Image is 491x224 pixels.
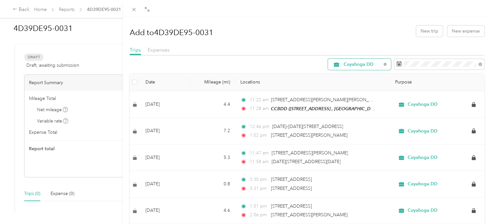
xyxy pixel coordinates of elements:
[455,188,491,224] iframe: Everlance-gr Chat Button Frame
[250,176,268,183] span: 3:30 pm
[191,171,235,197] td: 0.8
[408,181,438,187] span: Cuyahoga DD
[130,47,141,53] span: Trips
[250,96,268,103] span: 11:22 am
[250,158,269,165] span: 11:58 am
[140,91,191,118] td: [DATE]
[250,150,269,157] span: 11:47 am
[271,150,348,156] span: [STREET_ADDRESS][PERSON_NAME]
[250,132,268,139] span: 1:02 pm
[271,106,428,112] span: CCBDD ([STREET_ADDRESS] , [GEOGRAPHIC_DATA], [GEOGRAPHIC_DATA])
[148,47,170,53] span: Expenses
[140,144,191,171] td: [DATE]
[344,62,381,67] span: Cuyahoga DD
[250,185,268,192] span: 3:31 pm
[408,208,438,213] span: Cuyahoga DD
[250,123,269,130] span: 12:46 pm
[447,25,484,37] button: New expense
[250,211,268,219] span: 2:06 pm
[191,118,235,144] td: 7.2
[140,118,191,144] td: [DATE]
[140,73,191,91] th: Date
[272,124,343,129] span: [DATE]–[DATE][STREET_ADDRESS]
[191,91,235,118] td: 4.4
[191,144,235,171] td: 5.3
[140,198,191,224] td: [DATE]
[271,203,312,209] span: [STREET_ADDRESS]
[140,171,191,197] td: [DATE]
[271,132,347,138] span: [STREET_ADDRESS][PERSON_NAME]
[271,212,347,218] span: [STREET_ADDRESS][PERSON_NAME]
[416,25,443,37] button: New trip
[191,198,235,224] td: 4.6
[408,155,438,161] span: Cuyahoga DD
[271,97,383,102] span: [STREET_ADDRESS][PERSON_NAME][PERSON_NAME]
[250,105,268,112] span: 11:28 am
[130,25,213,40] h1: Add to 4D39DE95-0031
[408,128,438,134] span: Cuyahoga DD
[250,203,268,210] span: 1:51 pm
[271,159,340,164] span: [DATE][STREET_ADDRESS][DATE]
[235,73,390,91] th: Locations
[271,177,312,182] span: [STREET_ADDRESS]
[408,102,438,107] span: Cuyahoga DD
[271,186,312,191] span: [STREET_ADDRESS]
[191,73,235,91] th: Mileage (mi)
[390,73,484,91] th: Purpose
